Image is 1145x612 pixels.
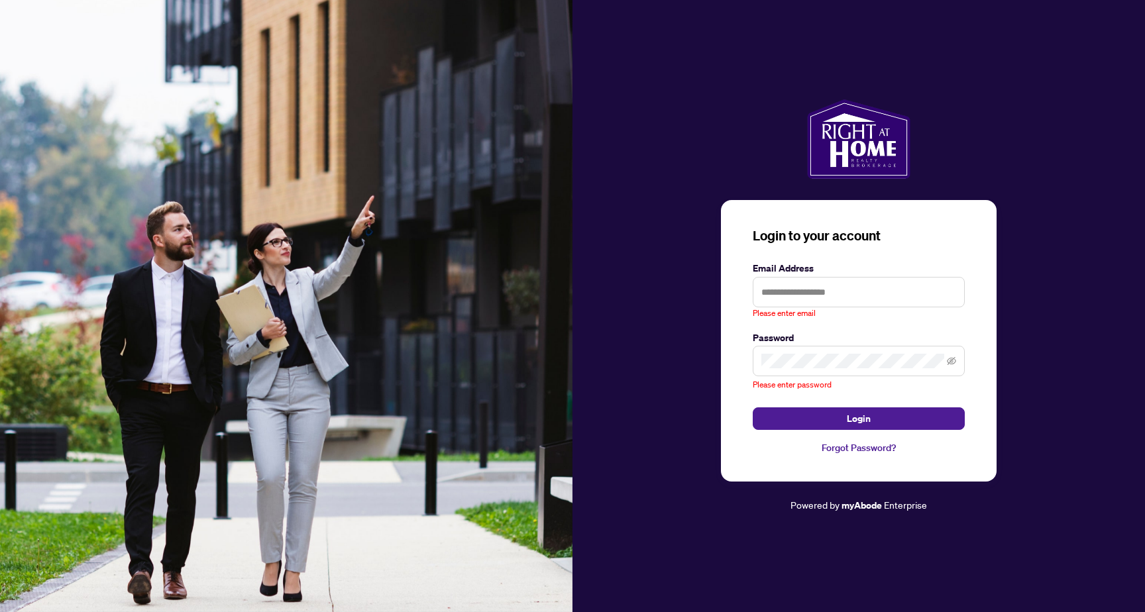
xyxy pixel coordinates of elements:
[753,440,965,455] a: Forgot Password?
[753,261,965,276] label: Email Address
[847,408,871,429] span: Login
[753,307,816,320] span: Please enter email
[753,331,965,345] label: Password
[753,380,832,389] span: Please enter password
[947,356,956,366] span: eye-invisible
[842,498,882,513] a: myAbode
[753,227,965,245] h3: Login to your account
[753,407,965,430] button: Login
[884,499,927,511] span: Enterprise
[791,499,840,511] span: Powered by
[807,99,910,179] img: ma-logo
